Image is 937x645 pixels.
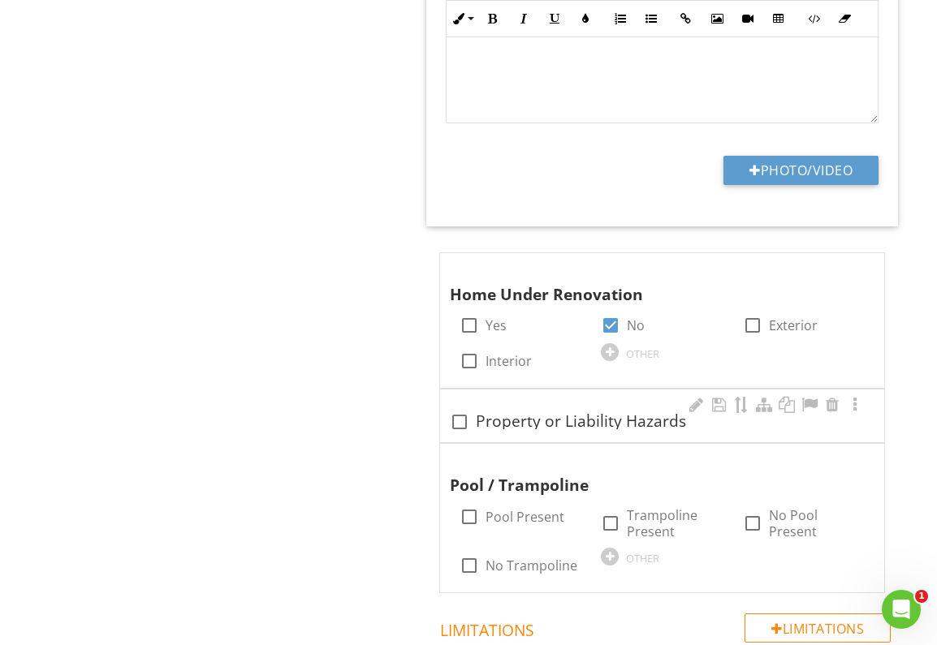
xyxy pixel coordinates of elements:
[769,317,818,333] label: Exterior
[769,507,865,540] label: No Pool Present
[671,3,702,34] button: Insert Link (⌘K)
[486,557,577,574] label: No Trampoline
[627,507,723,540] label: Trampoline Present
[450,450,853,497] div: Pool / Trampoline
[745,613,891,643] div: Limitations
[636,3,667,34] button: Unordered List
[486,509,564,525] label: Pool Present
[798,3,829,34] button: Code View
[732,3,763,34] button: Insert Video
[723,156,879,185] button: Photo/Video
[486,353,532,369] label: Interior
[915,590,928,603] span: 1
[626,347,659,360] div: OTHER
[486,317,507,333] label: Yes
[447,3,477,34] button: Inline Style
[829,3,860,34] button: Clear Formatting
[450,260,853,307] div: Home Under Renovation
[440,613,891,641] h4: Limitations
[627,317,645,333] label: No
[508,3,539,34] button: Italic (⌘I)
[539,3,570,34] button: Underline (⌘U)
[702,3,732,34] button: Insert Image (⌘P)
[763,3,794,34] button: Insert Table
[570,3,601,34] button: Colors
[605,3,636,34] button: Ordered List
[882,590,921,629] iframe: Intercom live chat
[626,552,659,565] div: OTHER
